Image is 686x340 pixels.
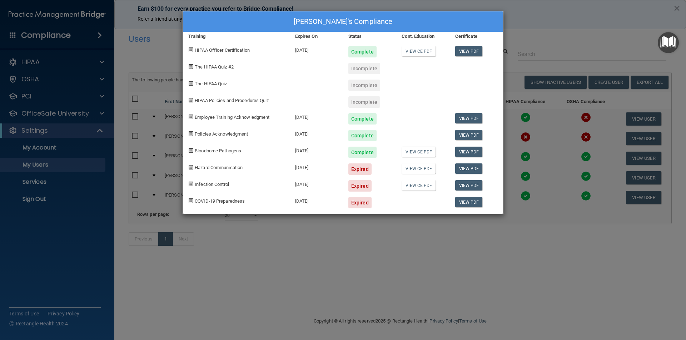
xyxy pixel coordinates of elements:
div: Cont. Education [396,32,449,41]
div: Certificate [450,32,503,41]
div: Incomplete [348,96,380,108]
div: [DATE] [290,158,343,175]
div: Complete [348,130,377,141]
div: Expired [348,197,372,208]
div: Complete [348,113,377,125]
div: [PERSON_NAME]'s Compliance [183,11,503,32]
div: [DATE] [290,141,343,158]
div: Expired [348,163,372,175]
div: Training [183,32,290,41]
div: [DATE] [290,175,343,192]
div: Expires On [290,32,343,41]
span: Hazard Communication [195,165,243,170]
div: Complete [348,147,377,158]
button: Open Resource Center [658,32,679,53]
span: HIPAA Policies and Procedures Quiz [195,98,269,103]
span: HIPAA Officer Certification [195,47,250,53]
span: Employee Training Acknowledgment [195,115,269,120]
a: View PDF [455,163,483,174]
div: Status [343,32,396,41]
span: The HIPAA Quiz #2 [195,64,234,70]
a: View PDF [455,197,483,207]
span: The HIPAA Quiz [195,81,227,86]
div: [DATE] [290,108,343,125]
div: Expired [348,180,372,192]
span: COVID-19 Preparedness [195,198,245,204]
a: View CE PDF [402,180,436,191]
a: View PDF [455,46,483,56]
span: Bloodborne Pathogens [195,148,241,153]
a: View CE PDF [402,147,436,157]
span: Infection Control [195,182,229,187]
div: [DATE] [290,192,343,208]
div: [DATE] [290,41,343,57]
a: View PDF [455,147,483,157]
div: Incomplete [348,80,380,91]
div: [DATE] [290,125,343,141]
a: View CE PDF [402,163,436,174]
span: Policies Acknowledgment [195,131,248,137]
a: View PDF [455,130,483,140]
a: View PDF [455,113,483,123]
a: View PDF [455,180,483,191]
div: Complete [348,46,377,57]
a: View CE PDF [402,46,436,56]
div: Incomplete [348,63,380,74]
